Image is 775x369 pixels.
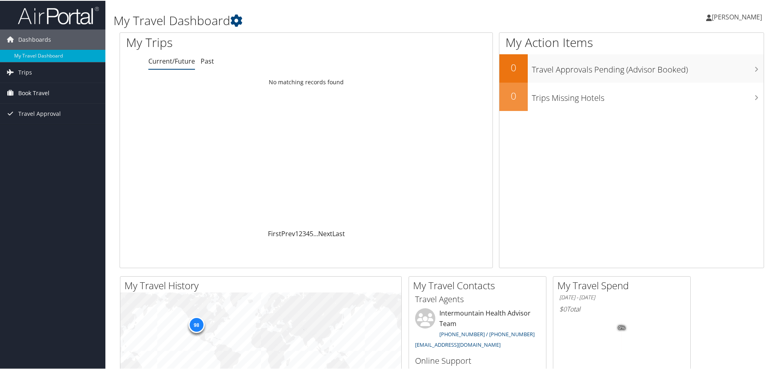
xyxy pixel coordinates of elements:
[499,88,528,102] h2: 0
[559,304,684,313] h6: Total
[499,33,764,50] h1: My Action Items
[18,103,61,123] span: Travel Approval
[124,278,401,292] h2: My Travel History
[18,82,49,102] span: Book Travel
[148,56,195,65] a: Current/Future
[113,11,551,28] h1: My Travel Dashboard
[532,87,764,103] h3: Trips Missing Hotels
[18,5,99,24] img: airportal-logo.png
[559,293,684,301] h6: [DATE] - [DATE]
[306,228,310,237] a: 4
[201,56,214,65] a: Past
[415,354,540,366] h3: Online Support
[302,228,306,237] a: 3
[188,316,204,332] div: 98
[706,4,770,28] a: [PERSON_NAME]
[313,228,318,237] span: …
[619,325,625,330] tspan: 0%
[712,12,762,21] span: [PERSON_NAME]
[411,307,544,351] li: Intermountain Health Advisor Team
[310,228,313,237] a: 5
[18,29,51,49] span: Dashboards
[295,228,299,237] a: 1
[499,82,764,110] a: 0Trips Missing Hotels
[499,53,764,82] a: 0Travel Approvals Pending (Advisor Booked)
[557,278,690,292] h2: My Travel Spend
[532,59,764,75] h3: Travel Approvals Pending (Advisor Booked)
[415,293,540,304] h3: Travel Agents
[126,33,331,50] h1: My Trips
[413,278,546,292] h2: My Travel Contacts
[299,228,302,237] a: 2
[268,228,281,237] a: First
[332,228,345,237] a: Last
[18,62,32,82] span: Trips
[415,340,501,348] a: [EMAIL_ADDRESS][DOMAIN_NAME]
[281,228,295,237] a: Prev
[559,304,567,313] span: $0
[499,60,528,74] h2: 0
[120,74,492,89] td: No matching records found
[318,228,332,237] a: Next
[439,330,535,337] a: [PHONE_NUMBER] / [PHONE_NUMBER]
